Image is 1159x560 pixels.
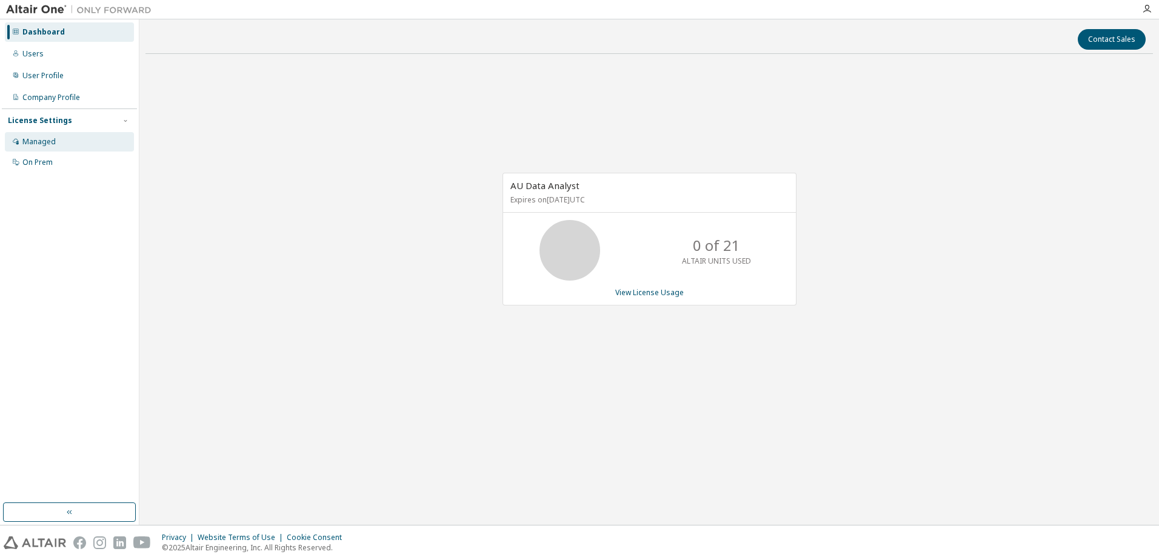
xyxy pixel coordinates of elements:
p: 0 of 21 [693,235,740,256]
div: License Settings [8,116,72,125]
img: youtube.svg [133,536,151,549]
img: linkedin.svg [113,536,126,549]
span: AU Data Analyst [510,179,579,192]
img: facebook.svg [73,536,86,549]
button: Contact Sales [1078,29,1146,50]
p: ALTAIR UNITS USED [682,256,751,266]
div: Managed [22,137,56,147]
div: Cookie Consent [287,533,349,542]
div: Users [22,49,44,59]
img: altair_logo.svg [4,536,66,549]
div: Website Terms of Use [198,533,287,542]
div: Privacy [162,533,198,542]
div: On Prem [22,158,53,167]
div: User Profile [22,71,64,81]
a: View License Usage [615,287,684,298]
p: © 2025 Altair Engineering, Inc. All Rights Reserved. [162,542,349,553]
p: Expires on [DATE] UTC [510,195,786,205]
img: Altair One [6,4,158,16]
img: instagram.svg [93,536,106,549]
div: Dashboard [22,27,65,37]
div: Company Profile [22,93,80,102]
